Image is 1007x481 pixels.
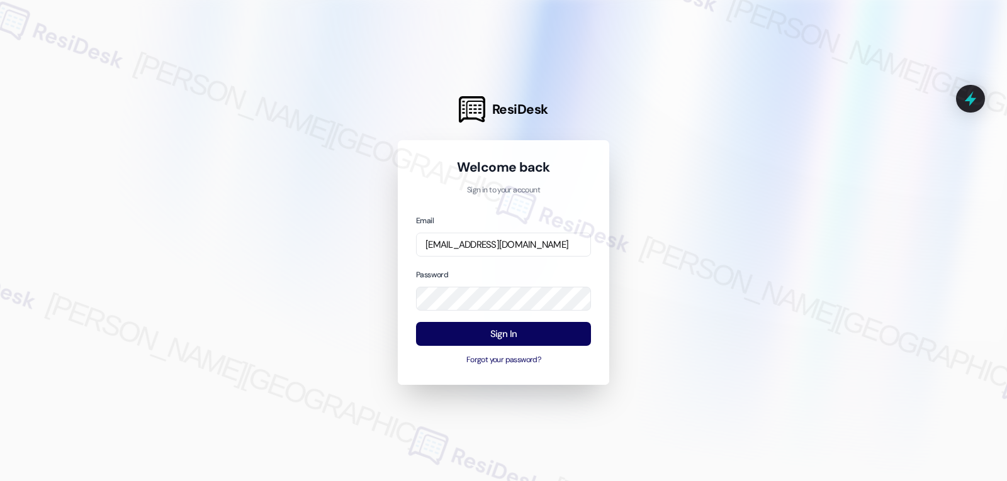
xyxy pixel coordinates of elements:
label: Password [416,270,448,280]
input: name@example.com [416,233,591,257]
h1: Welcome back [416,158,591,176]
img: ResiDesk Logo [459,96,485,123]
p: Sign in to your account [416,185,591,196]
button: Sign In [416,322,591,346]
button: Forgot your password? [416,355,591,366]
span: ResiDesk [492,101,548,118]
label: Email [416,216,434,226]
